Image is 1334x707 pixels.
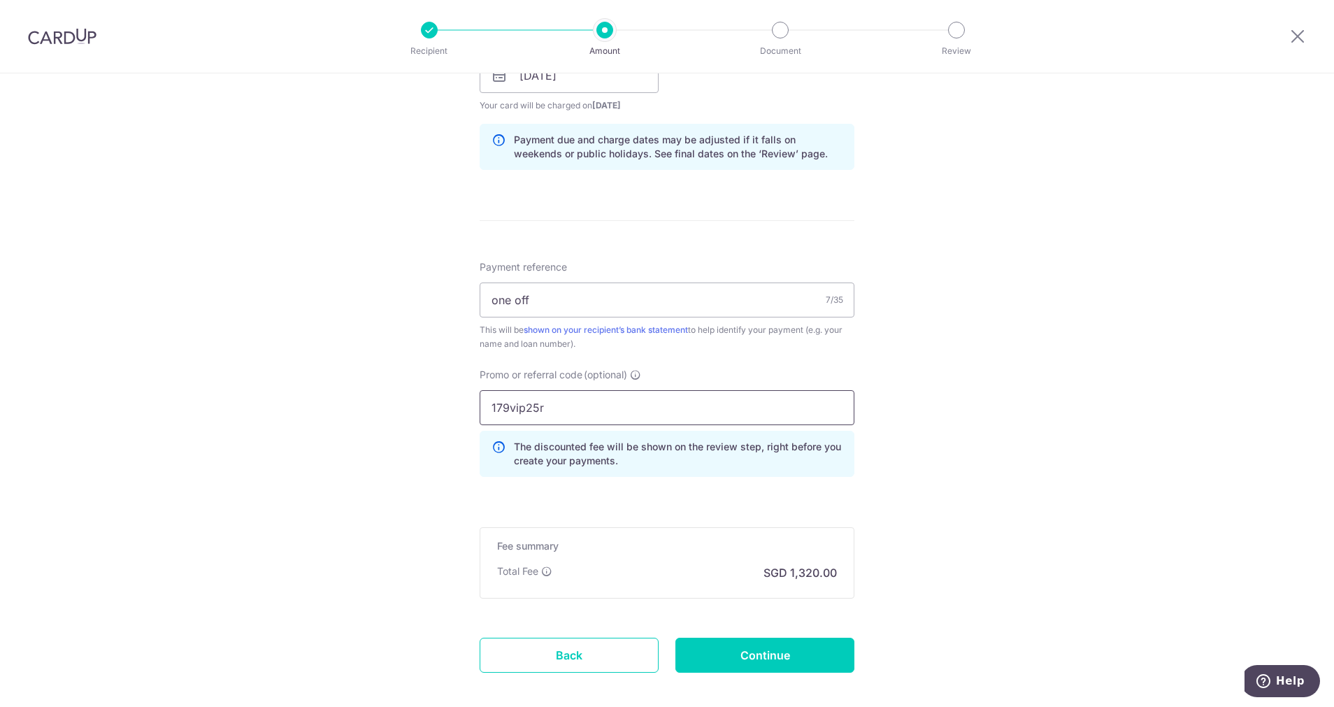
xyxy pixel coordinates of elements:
p: Review [905,44,1008,58]
p: Amount [553,44,657,58]
a: shown on your recipient’s bank statement [524,324,688,335]
p: Total Fee [497,564,538,578]
p: Document [729,44,832,58]
a: Back [480,638,659,673]
span: Payment reference [480,260,567,274]
div: 7/35 [826,293,843,307]
p: The discounted fee will be shown on the review step, right before you create your payments. [514,440,842,468]
iframe: Opens a widget where you can find more information [1245,665,1320,700]
input: Continue [675,638,854,673]
span: (optional) [584,368,627,382]
span: Promo or referral code [480,368,582,382]
h5: Fee summary [497,539,837,553]
p: SGD 1,320.00 [763,564,837,581]
span: Your card will be charged on [480,99,659,113]
img: CardUp [28,28,96,45]
p: Payment due and charge dates may be adjusted if it falls on weekends or public holidays. See fina... [514,133,842,161]
p: Recipient [378,44,481,58]
input: DD / MM / YYYY [480,58,659,93]
div: This will be to help identify your payment (e.g. your name and loan number). [480,323,854,351]
span: [DATE] [592,100,621,110]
